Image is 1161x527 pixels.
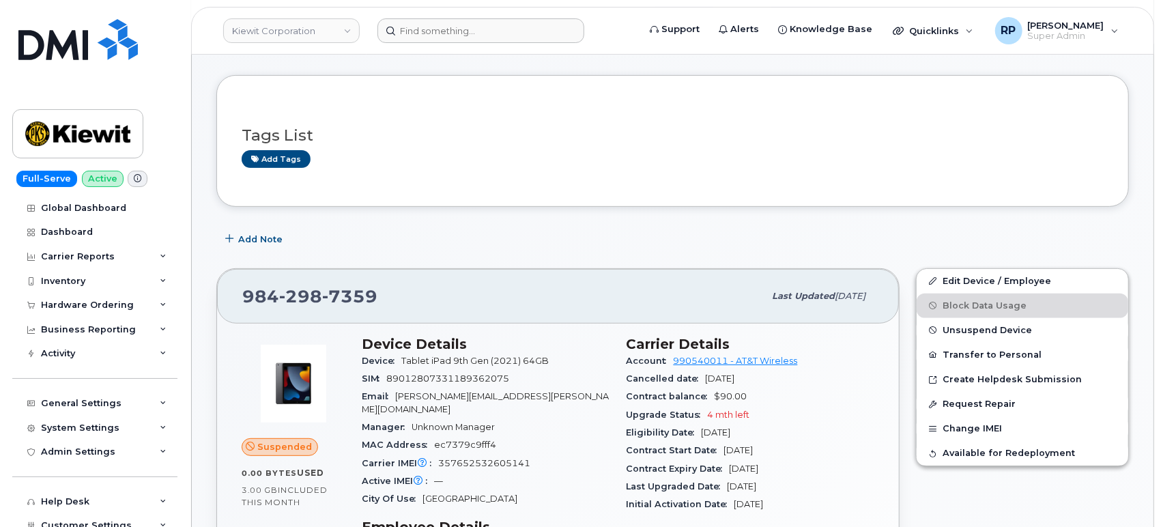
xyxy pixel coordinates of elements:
div: Ryan Partack [986,17,1128,44]
span: Available for Redeployment [943,448,1075,459]
a: Add tags [242,150,311,167]
span: SIM [362,373,386,384]
span: — [434,476,443,486]
span: Last updated [772,291,835,301]
span: [DATE] [702,427,731,438]
span: Initial Activation Date [627,499,734,509]
span: Contract balance [627,391,715,401]
span: Active IMEI [362,476,434,486]
span: [DATE] [734,499,764,509]
img: image20231002-3703462-1taoqtb.jpeg [253,343,334,425]
a: Kiewit Corporation [223,18,360,43]
span: Super Admin [1028,31,1104,42]
span: Carrier IMEI [362,458,438,468]
span: [PERSON_NAME][EMAIL_ADDRESS][PERSON_NAME][DOMAIN_NAME] [362,391,609,414]
span: Add Note [238,233,283,246]
span: 7359 [322,286,377,307]
a: Alerts [709,16,769,43]
span: Unknown Manager [412,422,495,432]
span: 357652532605141 [438,458,530,468]
button: Add Note [216,227,294,252]
span: [DATE] [724,445,754,455]
button: Block Data Usage [917,294,1128,318]
button: Available for Redeployment [917,441,1128,466]
span: [GEOGRAPHIC_DATA] [422,494,517,504]
span: 298 [279,286,322,307]
span: Tablet iPad 9th Gen (2021) 64GB [401,356,549,366]
div: Quicklinks [883,17,983,44]
span: City Of Use [362,494,422,504]
span: [DATE] [706,373,735,384]
span: [PERSON_NAME] [1028,20,1104,31]
span: Cancelled date [627,373,706,384]
a: Support [640,16,709,43]
span: [DATE] [728,481,757,492]
span: Knowledge Base [790,23,872,36]
span: Account [627,356,674,366]
span: Suspended [257,440,312,453]
span: used [297,468,324,478]
span: 984 [242,286,377,307]
span: 0.00 Bytes [242,468,297,478]
span: included this month [242,485,328,507]
h3: Device Details [362,336,610,352]
a: Knowledge Base [769,16,882,43]
h3: Tags List [242,127,1104,144]
input: Find something... [377,18,584,43]
span: Last Upgraded Date [627,481,728,492]
span: Contract Start Date [627,445,724,455]
span: ec7379c9fff4 [434,440,496,450]
a: Edit Device / Employee [917,269,1128,294]
span: 3.00 GB [242,485,278,495]
a: 990540011 - AT&T Wireless [674,356,798,366]
span: Manager [362,422,412,432]
span: [DATE] [835,291,865,301]
iframe: Messenger Launcher [1102,468,1151,517]
span: Upgrade Status [627,410,708,420]
button: Transfer to Personal [917,343,1128,367]
span: RP [1001,23,1016,39]
span: MAC Address [362,440,434,450]
span: Support [661,23,700,36]
span: 4 mth left [708,410,750,420]
span: $90.00 [715,391,747,401]
span: Unsuspend Device [943,325,1032,335]
h3: Carrier Details [627,336,875,352]
button: Change IMEI [917,416,1128,441]
button: Request Repair [917,392,1128,416]
span: Device [362,356,401,366]
button: Unsuspend Device [917,318,1128,343]
span: Email [362,391,395,401]
span: Eligibility Date [627,427,702,438]
span: [DATE] [730,464,759,474]
a: Create Helpdesk Submission [917,367,1128,392]
span: Contract Expiry Date [627,464,730,474]
span: Alerts [730,23,759,36]
span: Quicklinks [909,25,959,36]
span: 89012807331189362075 [386,373,509,384]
